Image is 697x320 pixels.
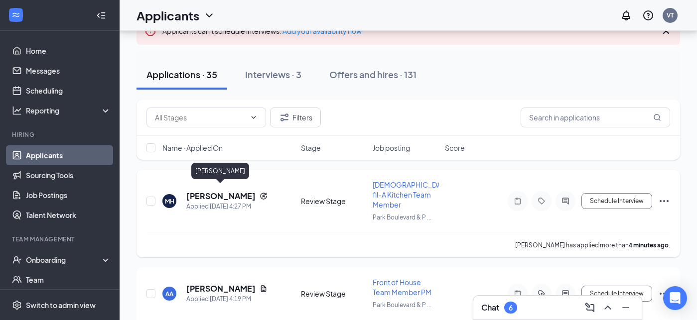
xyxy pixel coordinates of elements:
[663,286,687,310] div: Open Intercom Messenger
[12,255,22,265] svg: UserCheck
[559,197,571,205] svg: ActiveChat
[521,107,670,127] input: Search in applications
[270,107,321,127] button: Filter Filters
[660,25,672,37] svg: Cross
[12,130,109,139] div: Hiring
[559,290,571,298] svg: ActiveChat
[26,165,111,185] a: Sourcing Tools
[581,286,652,302] button: Schedule Interview
[26,205,111,225] a: Talent Network
[667,11,674,19] div: VT
[165,290,173,298] div: AA
[629,241,669,249] b: 4 minutes ago
[581,193,652,209] button: Schedule Interview
[515,241,670,249] p: [PERSON_NAME] has applied more than .
[445,143,465,153] span: Score
[600,300,616,316] button: ChevronUp
[96,10,106,20] svg: Collapse
[165,197,174,206] div: MH
[301,143,321,153] span: Stage
[203,9,215,21] svg: ChevronDown
[186,202,268,212] div: Applied [DATE] 4:27 PM
[191,163,249,179] div: [PERSON_NAME]
[584,302,596,314] svg: ComposeMessage
[301,196,367,206] div: Review Stage
[186,283,256,294] h5: [PERSON_NAME]
[373,180,454,209] span: [DEMOGRAPHIC_DATA]-fil-A Kitchen Team Member
[155,112,246,123] input: All Stages
[642,9,654,21] svg: QuestionInfo
[144,25,156,37] svg: Error
[12,235,109,243] div: Team Management
[137,7,199,24] h1: Applicants
[26,41,111,61] a: Home
[282,26,362,35] a: Add your availability now
[26,255,103,265] div: Onboarding
[658,288,670,300] svg: Ellipses
[582,300,598,316] button: ComposeMessage
[620,9,632,21] svg: Notifications
[186,191,256,202] h5: [PERSON_NAME]
[26,300,96,310] div: Switch to admin view
[512,197,524,205] svg: Note
[329,68,417,81] div: Offers and hires · 131
[26,61,111,81] a: Messages
[279,111,290,123] svg: Filter
[536,290,548,298] svg: ActiveTag
[373,301,431,309] span: Park Boulevard & P ...
[373,278,431,297] span: Front of House Team Member PM
[26,145,111,165] a: Applicants
[602,302,614,314] svg: ChevronUp
[260,285,268,293] svg: Document
[512,290,524,298] svg: Note
[509,304,513,312] div: 6
[26,106,112,115] div: Reporting
[658,195,670,207] svg: Ellipses
[26,270,111,290] a: Team
[373,143,410,153] span: Job posting
[653,113,661,121] svg: MagnifyingGlass
[620,302,632,314] svg: Minimize
[162,143,223,153] span: Name · Applied On
[146,68,217,81] div: Applications · 35
[11,10,21,20] svg: WorkstreamLogo
[26,81,111,101] a: Scheduling
[245,68,301,81] div: Interviews · 3
[186,294,268,304] div: Applied [DATE] 4:19 PM
[250,113,258,121] svg: ChevronDown
[162,26,362,35] span: Applicants can't schedule interviews.
[481,302,499,313] h3: Chat
[260,192,268,200] svg: Reapply
[618,300,634,316] button: Minimize
[12,106,22,115] svg: Analysis
[26,185,111,205] a: Job Postings
[373,213,431,221] span: Park Boulevard & P ...
[12,300,22,310] svg: Settings
[536,197,548,205] svg: Tag
[301,289,367,299] div: Review Stage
